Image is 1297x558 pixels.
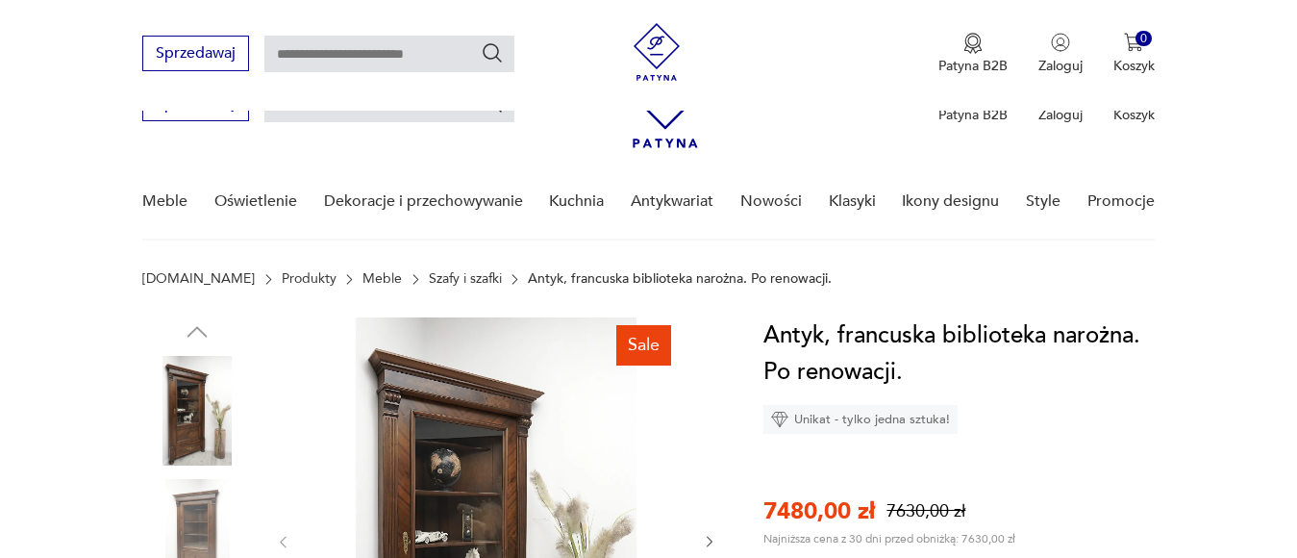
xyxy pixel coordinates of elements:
[938,33,1008,75] a: Ikona medaluPatyna B2B
[963,33,983,54] img: Ikona medalu
[1113,57,1155,75] p: Koszyk
[1113,106,1155,124] p: Koszyk
[763,405,958,434] div: Unikat - tylko jedna sztuka!
[829,165,876,239] a: Klasyki
[142,165,187,239] a: Meble
[1051,33,1070,52] img: Ikonka użytkownika
[214,165,297,239] a: Oświetlenie
[1038,33,1083,75] button: Zaloguj
[142,356,252,466] img: Zdjęcie produktu Antyk, francuska biblioteka narożna. Po renowacji.
[938,57,1008,75] p: Patyna B2B
[902,165,999,239] a: Ikony designu
[142,98,249,112] a: Sprzedawaj
[142,271,255,287] a: [DOMAIN_NAME]
[528,271,832,287] p: Antyk, francuska biblioteka narożna. Po renowacji.
[631,165,713,239] a: Antykwariat
[938,106,1008,124] p: Patyna B2B
[1124,33,1143,52] img: Ikona koszyka
[362,271,402,287] a: Meble
[549,165,604,239] a: Kuchnia
[324,165,523,239] a: Dekoracje i przechowywanie
[1026,165,1060,239] a: Style
[142,36,249,71] button: Sprzedawaj
[429,271,502,287] a: Szafy i szafki
[1113,33,1155,75] button: 0Koszyk
[142,48,249,62] a: Sprzedawaj
[763,531,1015,546] p: Najniższa cena z 30 dni przed obniżką: 7630,00 zł
[1087,165,1155,239] a: Promocje
[282,271,337,287] a: Produkty
[1135,31,1152,47] div: 0
[771,411,788,428] img: Ikona diamentu
[763,317,1168,391] h1: Antyk, francuska biblioteka narożna. Po renowacji.
[1038,57,1083,75] p: Zaloguj
[886,499,965,523] p: 7630,00 zł
[628,23,686,81] img: Patyna - sklep z meblami i dekoracjami vintage
[763,495,875,527] p: 7480,00 zł
[616,325,671,366] div: Sale
[1038,106,1083,124] p: Zaloguj
[740,165,802,239] a: Nowości
[481,41,504,64] button: Szukaj
[938,33,1008,75] button: Patyna B2B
